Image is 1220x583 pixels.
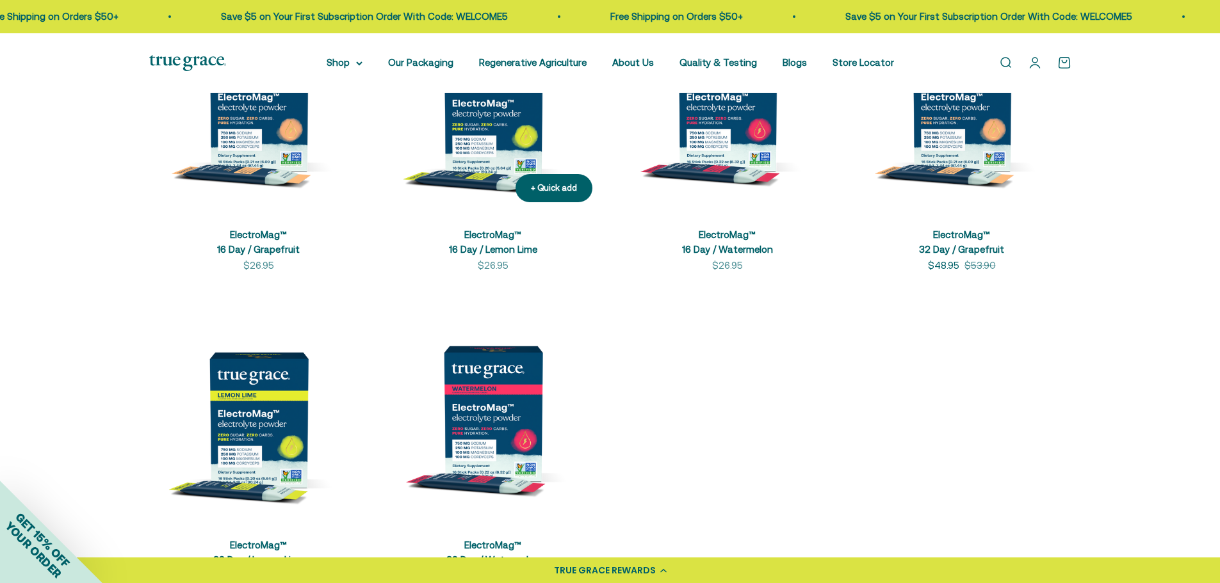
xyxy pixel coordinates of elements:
[712,258,743,273] sale-price: $26.95
[478,258,508,273] sale-price: $26.95
[919,229,1004,255] a: ElectroMag™32 Day / Grapefruit
[928,258,959,273] sale-price: $48.95
[449,229,537,255] a: ElectroMag™16 Day / Lemon Lime
[479,57,587,68] a: Regenerative Agriculture
[149,304,368,523] img: ElectroMag™
[964,258,996,273] compare-at-price: $53.90
[327,55,362,70] summary: Shop
[213,539,304,565] a: ElectroMag™32 Day / Lemon Lime
[3,519,64,580] span: YOUR ORDER
[388,57,453,68] a: Our Packaging
[833,57,894,68] a: Store Locator
[243,258,274,273] sale-price: $26.95
[384,304,603,523] img: ElectroMag™
[217,229,300,255] a: ElectroMag™16 Day / Grapefruit
[682,229,773,255] a: ElectroMag™16 Day / Watermelon
[13,510,72,570] span: GET 15% OFF
[221,9,508,24] p: Save $5 on Your First Subscription Order With Code: WELCOME5
[610,11,743,22] a: Free Shipping on Orders $50+
[531,182,577,195] div: + Quick add
[612,57,654,68] a: About Us
[679,57,757,68] a: Quality & Testing
[554,564,656,577] div: TRUE GRACE REWARDS
[783,57,807,68] a: Blogs
[446,539,540,565] a: ElectroMag™32 Day / Watermelon
[516,174,592,203] button: + Quick add
[845,9,1132,24] p: Save $5 on Your First Subscription Order With Code: WELCOME5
